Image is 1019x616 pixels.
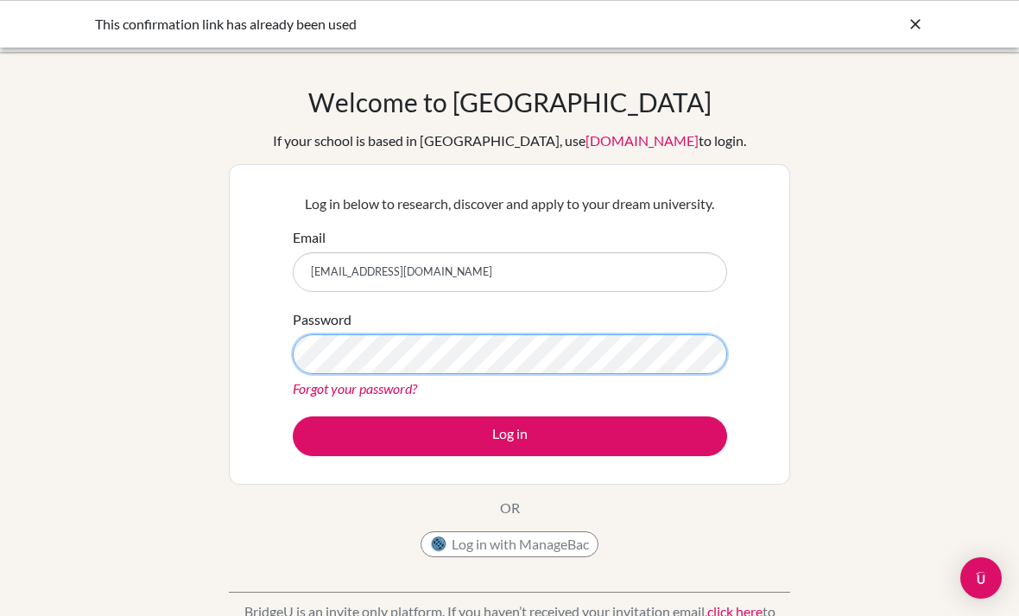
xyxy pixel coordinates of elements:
div: This confirmation link has already been used [95,14,665,35]
div: If your school is based in [GEOGRAPHIC_DATA], use to login. [273,130,746,151]
h1: Welcome to [GEOGRAPHIC_DATA] [308,86,712,117]
div: Open Intercom Messenger [960,557,1002,599]
button: Log in [293,416,727,456]
a: [DOMAIN_NAME] [585,132,699,149]
button: Log in with ManageBac [421,531,598,557]
label: Password [293,309,351,330]
p: OR [500,498,520,518]
label: Email [293,227,326,248]
a: Forgot your password? [293,380,417,397]
p: Log in below to research, discover and apply to your dream university. [293,194,727,214]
